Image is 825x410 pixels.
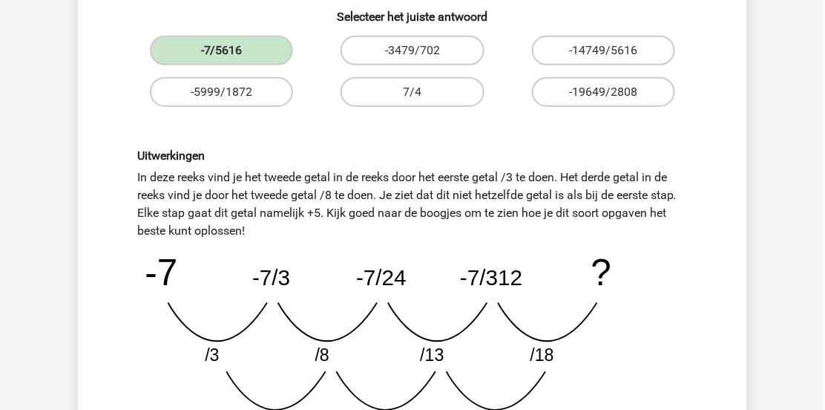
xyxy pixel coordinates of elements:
[341,77,484,107] label: 7/4
[315,345,329,365] tspan: /8
[137,149,688,163] h6: Uitwerkingen
[532,77,675,107] label: -19649/2808
[205,345,219,365] tspan: /3
[341,36,484,65] label: -3479/702
[530,345,554,365] tspan: /18
[532,36,675,65] label: -14749/5616
[150,77,293,107] label: -5999/1872
[421,345,444,365] tspan: /13
[356,266,407,290] tspan: -7/24
[145,253,177,293] tspan: -7
[461,266,523,290] tspan: -7/312
[252,266,290,290] tspan: -7/3
[591,253,612,293] tspan: ?
[150,36,293,65] label: -7/5616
